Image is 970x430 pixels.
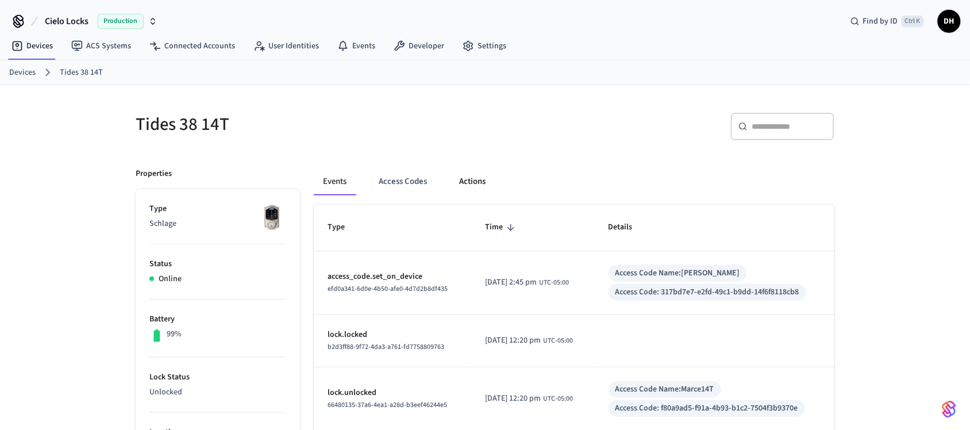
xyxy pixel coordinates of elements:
[328,342,444,352] span: b2d3ff88-9f72-4da3-a761-fd7758809763
[615,383,714,396] div: Access Code Name: Marce14T
[314,168,834,195] div: ant example
[486,277,537,289] span: [DATE] 2:45 pm
[544,336,573,346] span: UTC-05:00
[615,267,740,279] div: Access Code Name: [PERSON_NAME]
[450,168,495,195] button: Actions
[98,14,144,29] span: Production
[140,36,244,56] a: Connected Accounts
[149,203,286,215] p: Type
[159,273,182,285] p: Online
[314,168,356,195] button: Events
[486,393,541,405] span: [DATE] 12:20 pm
[167,328,182,340] p: 99%
[486,393,573,405] div: America/Bogota
[384,36,453,56] a: Developer
[149,386,286,398] p: Unlocked
[841,11,933,32] div: Find by IDCtrl K
[244,36,328,56] a: User Identities
[938,10,961,33] button: DH
[45,14,88,28] span: Cielo Locks
[2,36,62,56] a: Devices
[257,203,286,232] img: Schlage Sense Smart Deadbolt with Camelot Trim, Front
[60,67,103,79] a: Tides 38 14T
[902,16,924,27] span: Ctrl K
[486,335,541,347] span: [DATE] 12:20 pm
[136,168,172,180] p: Properties
[615,286,799,298] div: Access Code: 317bd7e7-e2fd-49c1-b9dd-14f6f8118cb8
[328,36,384,56] a: Events
[328,387,458,399] p: lock.unlocked
[328,400,447,410] span: 66480135-37a6-4ea1-a28d-b3eef46244e5
[62,36,140,56] a: ACS Systems
[486,335,573,347] div: America/Bogota
[486,277,569,289] div: America/Bogota
[149,313,286,325] p: Battery
[453,36,515,56] a: Settings
[609,218,648,236] span: Details
[942,400,956,419] img: SeamLogoGradient.69752ec5.svg
[486,218,518,236] span: Time
[328,218,360,236] span: Type
[615,402,798,414] div: Access Code: f80a9ad5-f91a-4b93-b1c2-7504f3b9370e
[328,271,458,283] p: access_code.set_on_device
[9,67,36,79] a: Devices
[136,113,478,136] h5: Tides 38 14T
[328,329,458,341] p: lock.locked
[540,278,569,288] span: UTC-05:00
[939,11,960,32] span: DH
[328,284,448,294] span: efd0a341-6d0e-4b50-afe0-4d7d2b8df435
[369,168,436,195] button: Access Codes
[149,218,286,230] p: Schlage
[149,258,286,270] p: Status
[149,371,286,383] p: Lock Status
[544,394,573,404] span: UTC-05:00
[863,16,898,27] span: Find by ID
